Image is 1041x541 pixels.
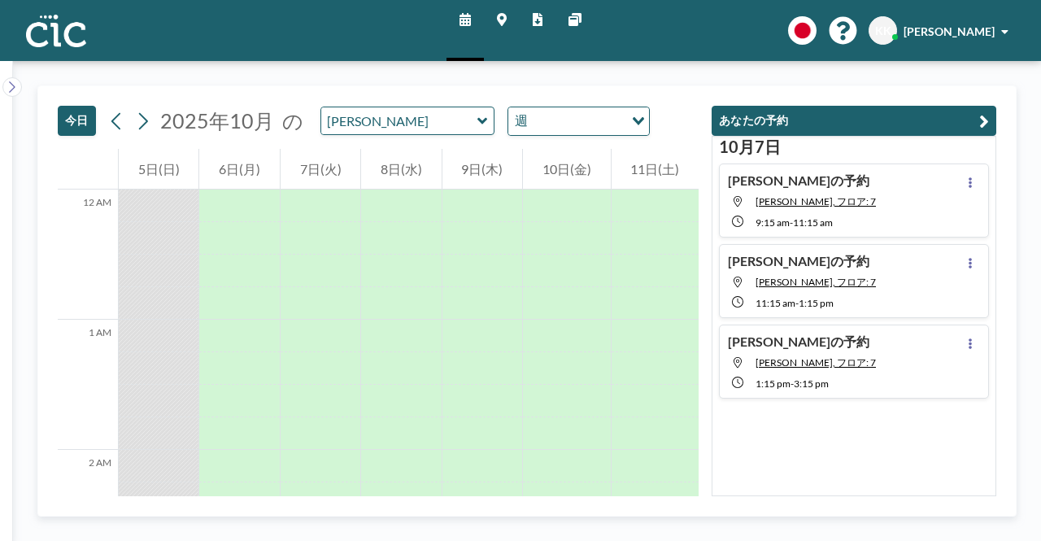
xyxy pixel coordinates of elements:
span: 1:15 PM [756,377,791,390]
div: 10日(金) [523,149,610,190]
span: [PERSON_NAME] [904,24,995,38]
span: KK [875,24,891,38]
h4: [PERSON_NAME]の予約 [728,334,869,350]
h3: 10月7日 [719,137,989,157]
span: Yuki, フロア: 7 [756,356,876,369]
h4: [PERSON_NAME]の予約 [728,172,869,189]
button: 今日 [58,106,96,136]
div: 6日(月) [199,149,279,190]
div: Search for option [508,107,649,135]
div: 5日(日) [119,149,198,190]
div: 12 AM [58,190,118,320]
div: 8日(水) [361,149,441,190]
div: 9日(木) [442,149,522,190]
span: - [790,216,793,229]
span: 11:15 AM [756,297,795,309]
span: - [791,377,794,390]
span: 3:15 PM [794,377,829,390]
span: の [282,108,303,133]
span: 9:15 AM [756,216,790,229]
img: organization-logo [26,15,86,47]
div: 11日(土) [612,149,699,190]
span: 週 [512,111,531,132]
span: 1:15 PM [799,297,834,309]
h4: [PERSON_NAME]の予約 [728,253,869,269]
div: 7日(火) [281,149,360,190]
div: 1 AM [58,320,118,450]
span: 11:15 AM [793,216,833,229]
span: Yuki, フロア: 7 [756,276,876,288]
input: Yuki [321,107,477,134]
span: - [795,297,799,309]
span: 2025年10月 [160,108,274,133]
button: あなたの予約 [712,106,996,136]
input: Search for option [533,111,622,132]
span: Yuki, フロア: 7 [756,195,876,207]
